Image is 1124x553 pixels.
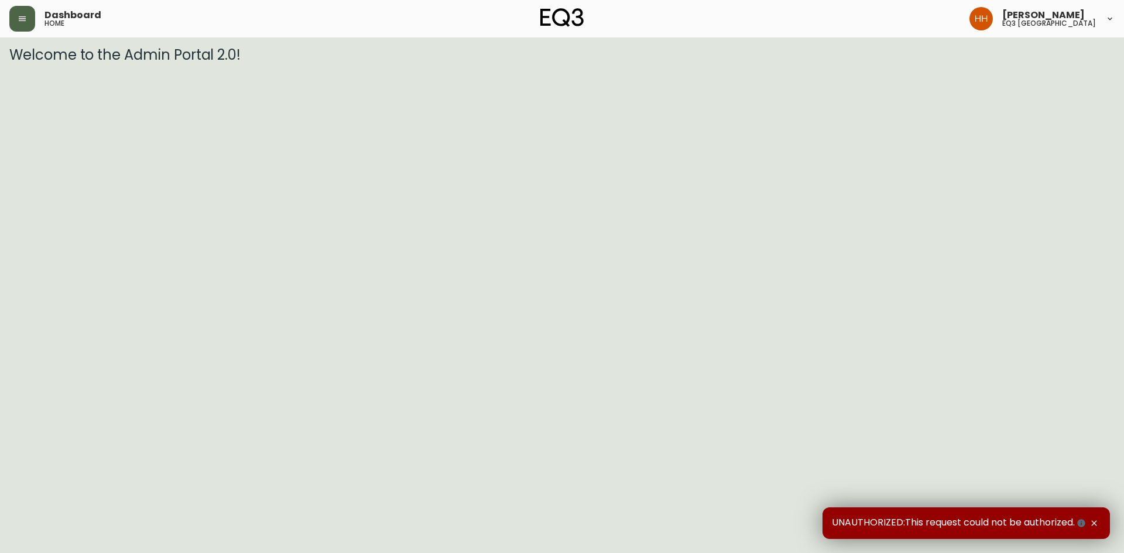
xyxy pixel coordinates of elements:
img: 6b766095664b4c6b511bd6e414aa3971 [969,7,993,30]
span: UNAUTHORIZED:This request could not be authorized. [832,517,1088,530]
h3: Welcome to the Admin Portal 2.0! [9,47,1115,63]
h5: eq3 [GEOGRAPHIC_DATA] [1002,20,1096,27]
span: Dashboard [44,11,101,20]
h5: home [44,20,64,27]
img: logo [540,8,584,27]
span: [PERSON_NAME] [1002,11,1085,20]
